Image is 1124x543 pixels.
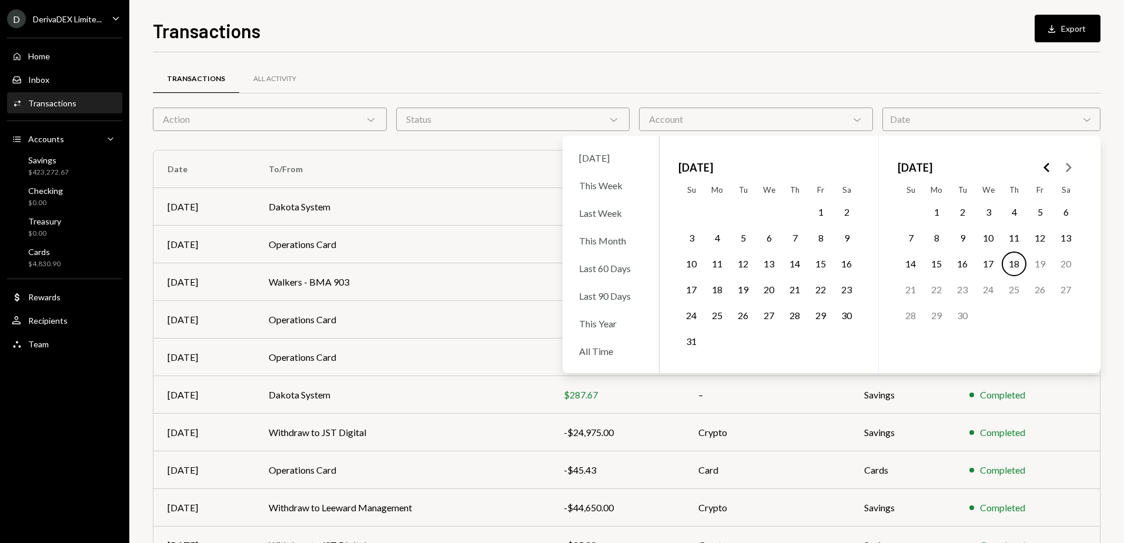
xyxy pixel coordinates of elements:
[850,451,955,489] td: Cards
[7,92,122,113] a: Transactions
[882,108,1100,131] div: Date
[255,451,550,489] td: Operations Card
[1002,226,1026,250] button: Thursday, September 11th, 2025
[678,155,713,180] span: [DATE]
[168,350,240,364] div: [DATE]
[572,173,650,198] div: This Week
[1053,180,1079,199] th: Saturday
[898,155,932,180] span: [DATE]
[7,152,122,180] a: Savings$423,272.67
[731,303,755,328] button: Tuesday, August 26th, 2025
[7,69,122,90] a: Inbox
[679,226,704,250] button: Sunday, August 3rd, 2025
[7,128,122,149] a: Accounts
[834,180,859,199] th: Saturday
[678,180,859,354] table: August 2025
[898,226,923,250] button: Sunday, September 7th, 2025
[168,501,240,515] div: [DATE]
[239,64,310,94] a: All Activity
[850,414,955,451] td: Savings
[808,303,833,328] button: Friday, August 29th, 2025
[255,188,550,226] td: Dakota System
[33,14,102,24] div: DerivaDEX Limite...
[255,338,550,376] td: Operations Card
[7,310,122,331] a: Recipients
[253,74,296,84] div: All Activity
[950,252,975,276] button: Tuesday, September 16th, 2025
[757,277,781,302] button: Wednesday, August 20th, 2025
[684,489,850,527] td: Crypto
[572,283,650,309] div: Last 90 Days
[572,311,650,336] div: This Year
[168,425,240,440] div: [DATE]
[834,303,859,328] button: Saturday, August 30th, 2025
[28,316,68,326] div: Recipients
[976,200,1001,224] button: Wednesday, September 3rd, 2025
[564,388,670,402] div: $287.67
[1053,226,1078,250] button: Saturday, September 13th, 2025
[639,108,873,131] div: Account
[950,277,975,302] button: Tuesday, September 23rd, 2025
[1002,252,1026,276] button: Today, Thursday, September 18th, 2025
[28,186,63,196] div: Checking
[7,9,26,28] div: D
[684,451,850,489] td: Card
[808,180,834,199] th: Friday
[396,108,630,131] div: Status
[782,226,807,250] button: Thursday, August 7th, 2025
[572,256,650,281] div: Last 60 Days
[731,277,755,302] button: Tuesday, August 19th, 2025
[924,303,949,328] button: Monday, September 29th, 2025
[255,301,550,338] td: Operations Card
[572,228,650,253] div: This Month
[924,226,949,250] button: Monday, September 8th, 2025
[28,339,49,349] div: Team
[7,182,122,210] a: Checking$0.00
[28,292,61,302] div: Rewards
[980,388,1025,402] div: Completed
[1002,277,1026,302] button: Thursday, September 25th, 2025
[153,108,387,131] div: Action
[924,200,949,224] button: Monday, September 1st, 2025
[153,19,260,42] h1: Transactions
[153,64,239,94] a: Transactions
[757,303,781,328] button: Wednesday, August 27th, 2025
[898,277,923,302] button: Sunday, September 21st, 2025
[850,376,955,414] td: Savings
[782,252,807,276] button: Thursday, August 14th, 2025
[950,200,975,224] button: Tuesday, September 2nd, 2025
[834,226,859,250] button: Saturday, August 9th, 2025
[1002,200,1026,224] button: Thursday, September 4th, 2025
[980,501,1025,515] div: Completed
[168,463,240,477] div: [DATE]
[949,180,975,199] th: Tuesday
[168,313,240,327] div: [DATE]
[1001,180,1027,199] th: Thursday
[834,252,859,276] button: Saturday, August 16th, 2025
[28,229,61,239] div: $0.00
[679,252,704,276] button: Sunday, August 10th, 2025
[28,75,49,85] div: Inbox
[572,200,650,226] div: Last Week
[924,252,949,276] button: Monday, September 15th, 2025
[898,180,924,199] th: Sunday
[757,226,781,250] button: Wednesday, August 6th, 2025
[572,338,650,364] div: All Time
[678,180,704,199] th: Sunday
[550,150,684,188] th: Amount
[7,213,122,241] a: Treasury$0.00
[976,226,1001,250] button: Wednesday, September 10th, 2025
[684,376,850,414] td: –
[834,277,859,302] button: Saturday, August 23rd, 2025
[28,98,76,108] div: Transactions
[28,247,61,257] div: Cards
[255,376,550,414] td: Dakota System
[7,45,122,66] a: Home
[782,303,807,328] button: Thursday, August 28th, 2025
[1036,157,1058,178] button: Go to the Previous Month
[757,252,781,276] button: Wednesday, August 13th, 2025
[168,388,240,402] div: [DATE]
[1028,252,1052,276] button: Friday, September 19th, 2025
[1058,157,1079,178] button: Go to the Next Month
[7,286,122,307] a: Rewards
